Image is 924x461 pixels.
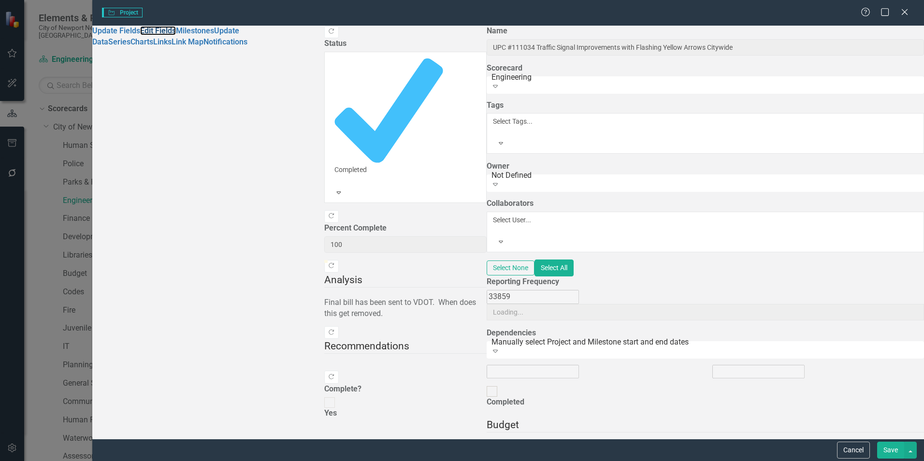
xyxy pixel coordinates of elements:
div: Completed [487,397,524,408]
input: Loading... [487,304,924,320]
a: Charts [130,37,153,46]
label: Tags [487,100,924,111]
label: Collaborators [487,198,924,209]
label: Complete? [324,384,486,395]
p: Final bill has been sent to VDOT. When does this get removed. [324,297,486,319]
a: Edit Fields [140,26,176,35]
a: Links [153,37,172,46]
button: Select All [534,259,574,276]
label: Reporting Frequency [487,276,924,288]
legend: Recommendations [324,339,486,354]
a: Link Map [172,37,203,46]
input: Select Reporting Frequency... [487,290,579,304]
input: Project Name [487,39,924,56]
button: Cancel [837,442,870,459]
label: Scorecard [487,63,924,74]
label: Status [324,38,486,49]
button: Select None [487,260,534,275]
a: Update Fields [92,26,140,35]
div: Select Tags... [493,116,918,126]
a: Milestones [176,26,214,35]
div: Yes [324,408,337,419]
div: Select User... [493,215,918,225]
label: Name [487,26,924,37]
a: Update Data [92,26,239,46]
label: Dependencies [487,328,924,339]
legend: Budget [487,418,924,432]
img: Completed [334,56,443,165]
a: Series [108,37,130,46]
label: Owner [487,161,924,172]
a: Notifications [203,37,247,46]
legend: Analysis [324,273,486,288]
button: Save [877,442,904,459]
span: Project [102,8,142,17]
label: Percent Complete [324,223,486,234]
div: Completed [334,165,476,174]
